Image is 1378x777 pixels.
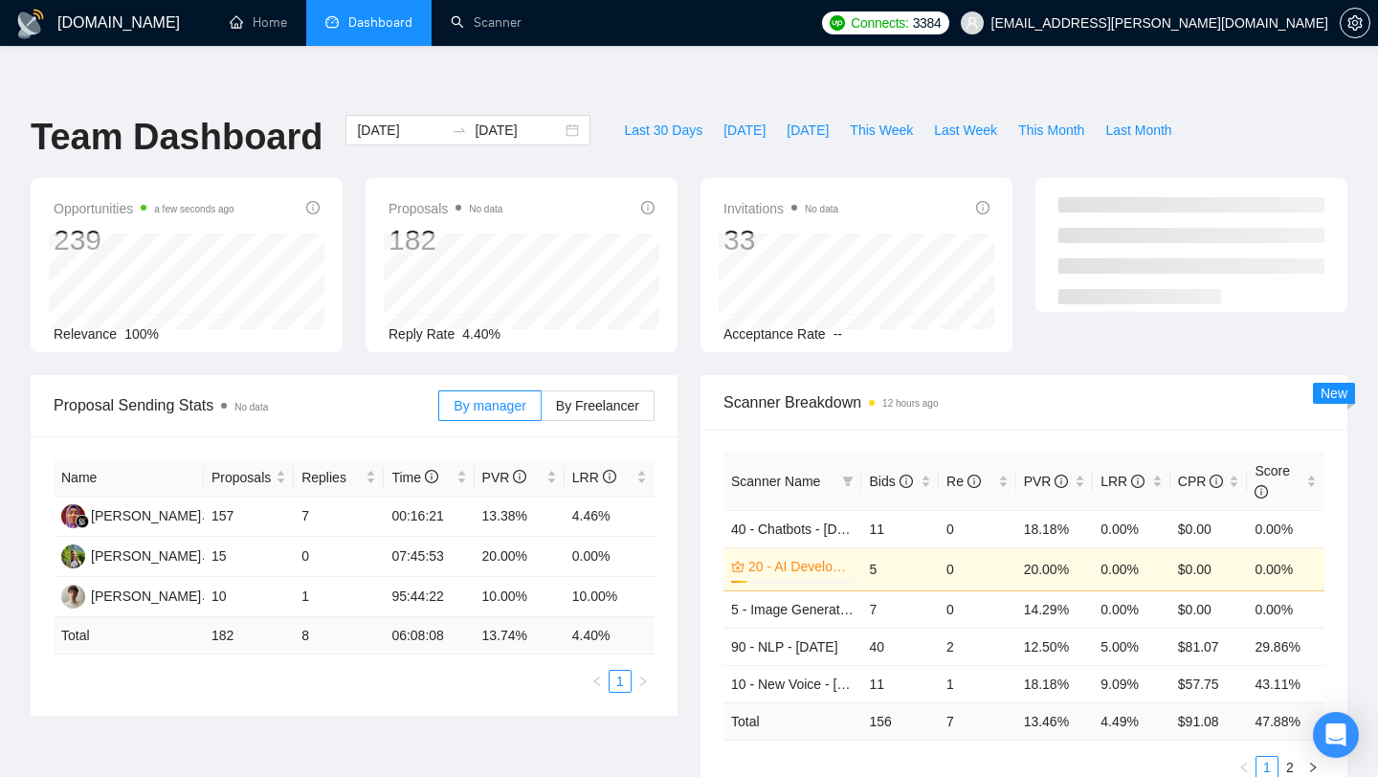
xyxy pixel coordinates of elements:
[294,577,384,617] td: 1
[1131,475,1145,488] span: info-circle
[776,115,839,145] button: [DATE]
[1178,474,1223,489] span: CPR
[1247,510,1324,547] td: 0.00%
[389,197,502,220] span: Proposals
[61,507,201,522] a: SM[PERSON_NAME]
[211,467,272,488] span: Proposals
[425,470,438,483] span: info-circle
[869,474,912,489] span: Bids
[1016,665,1094,702] td: 18.18%
[451,14,522,31] a: searchScanner
[1170,510,1248,547] td: $0.00
[731,474,820,489] span: Scanner Name
[475,120,562,141] input: End date
[939,547,1016,590] td: 0
[787,120,829,141] span: [DATE]
[1170,628,1248,665] td: $81.07
[731,560,745,573] span: crown
[1093,547,1170,590] td: 0.00%
[731,639,838,655] a: 90 - NLP - [DATE]
[61,585,85,609] img: OH
[1238,762,1250,773] span: left
[1247,702,1324,740] td: 47.88 %
[1024,474,1069,489] span: PVR
[1093,590,1170,628] td: 0.00%
[391,470,437,485] span: Time
[839,115,923,145] button: This Week
[384,497,474,537] td: 00:16:21
[1170,702,1248,740] td: $ 91.08
[204,617,294,655] td: 182
[1247,665,1324,702] td: 43.11%
[462,326,500,342] span: 4.40%
[939,628,1016,665] td: 2
[454,398,525,413] span: By manager
[1093,665,1170,702] td: 9.09%
[1105,120,1171,141] span: Last Month
[61,504,85,528] img: SM
[723,120,766,141] span: [DATE]
[830,15,845,31] img: upwork-logo.png
[1093,702,1170,740] td: 4.49 %
[586,670,609,693] button: left
[1247,628,1324,665] td: 29.86%
[851,12,908,33] span: Connects:
[861,590,939,628] td: 7
[966,16,979,30] span: user
[1016,702,1094,740] td: 13.46 %
[838,467,857,496] span: filter
[632,670,655,693] li: Next Page
[1008,115,1095,145] button: This Month
[939,510,1016,547] td: 0
[54,459,204,497] th: Name
[1016,547,1094,590] td: 20.00%
[1307,762,1319,773] span: right
[475,577,565,617] td: 10.00%
[469,204,502,214] span: No data
[939,702,1016,740] td: 7
[294,537,384,577] td: 0
[713,115,776,145] button: [DATE]
[1313,712,1359,758] div: Open Intercom Messenger
[723,326,826,342] span: Acceptance Rate
[348,14,412,31] span: Dashboard
[475,537,565,577] td: 20.00%
[609,670,632,693] li: 1
[1210,475,1223,488] span: info-circle
[603,470,616,483] span: info-circle
[54,617,204,655] td: Total
[384,537,474,577] td: 07:45:53
[475,617,565,655] td: 13.74 %
[54,222,234,258] div: 239
[513,470,526,483] span: info-circle
[939,665,1016,702] td: 1
[1255,485,1268,499] span: info-circle
[861,702,939,740] td: 156
[1016,510,1094,547] td: 18.18%
[124,326,159,342] span: 100%
[234,402,268,412] span: No data
[1170,547,1248,590] td: $0.00
[384,617,474,655] td: 06:08:08
[1255,463,1290,499] span: Score
[389,326,455,342] span: Reply Rate
[294,617,384,655] td: 8
[805,204,838,214] span: No data
[475,497,565,537] td: 13.38%
[1016,628,1094,665] td: 12.50%
[1055,475,1068,488] span: info-circle
[624,120,702,141] span: Last 30 Days
[565,617,655,655] td: 4.40 %
[748,556,850,577] a: 20 - AI Developer - [DATE]
[61,544,85,568] img: MK
[452,122,467,138] span: to
[723,222,838,258] div: 33
[154,204,233,214] time: a few seconds ago
[572,470,616,485] span: LRR
[861,628,939,665] td: 40
[731,522,866,537] a: 40 - Chatbots - [DATE]
[1016,590,1094,628] td: 14.29%
[325,15,339,29] span: dashboard
[91,505,201,526] div: [PERSON_NAME]
[861,665,939,702] td: 11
